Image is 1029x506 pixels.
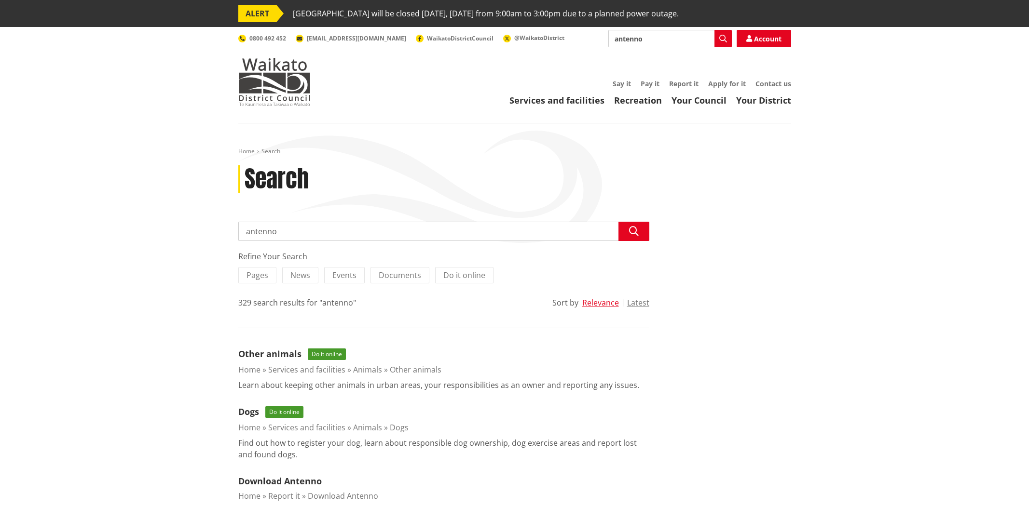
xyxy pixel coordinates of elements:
span: Do it online [443,270,485,280]
p: Find out how to register your dog, learn about responsible dog ownership, dog exercise areas and ... [238,437,649,460]
span: Do it online [308,348,346,360]
a: Say it [613,79,631,88]
a: Services and facilities [268,364,345,375]
span: @WaikatoDistrict [514,34,564,42]
a: Report it [268,491,300,501]
a: Recreation [614,94,662,106]
span: 0800 492 452 [249,34,286,42]
a: Animals [353,422,382,433]
div: Refine Your Search [238,251,649,262]
span: ALERT [238,5,276,22]
a: Services and facilities [509,94,604,106]
span: WaikatoDistrictCouncil [427,34,494,42]
span: [GEOGRAPHIC_DATA] will be closed [DATE], [DATE] from 9:00am to 3:00pm due to a planned power outage. [293,5,679,22]
a: Home [238,422,261,433]
a: Home [238,147,255,155]
a: Your Council [672,94,727,106]
a: [EMAIL_ADDRESS][DOMAIN_NAME] [296,34,406,42]
a: Dogs [390,422,409,433]
button: Relevance [582,298,619,307]
a: Account [737,30,791,47]
a: Pay it [641,79,659,88]
input: Search input [238,222,649,241]
span: Events [332,270,357,280]
a: Home [238,491,261,501]
a: @WaikatoDistrict [503,34,564,42]
a: Dogs [238,406,259,417]
button: Latest [627,298,649,307]
p: Learn about keeping other animals in urban areas, your responsibilities as an owner and reporting... [238,379,639,391]
a: Home [238,364,261,375]
a: Download Antenno [238,475,322,487]
a: Your District [736,94,791,106]
a: WaikatoDistrictCouncil [416,34,494,42]
span: News [290,270,310,280]
div: 329 search results for "antenno" [238,297,356,308]
a: Download Antenno [308,491,378,501]
span: Pages [247,270,268,280]
a: Contact us [755,79,791,88]
nav: breadcrumb [238,147,791,156]
a: Services and facilities [268,422,345,433]
span: [EMAIL_ADDRESS][DOMAIN_NAME] [307,34,406,42]
span: Do it online [265,406,303,418]
h1: Search [245,165,309,193]
div: Sort by [552,297,578,308]
input: Search input [608,30,732,47]
span: Documents [379,270,421,280]
a: Animals [353,364,382,375]
img: Waikato District Council - Te Kaunihera aa Takiwaa o Waikato [238,58,311,106]
a: Other animals [390,364,441,375]
a: Apply for it [708,79,746,88]
a: Other animals [238,348,302,360]
a: 0800 492 452 [238,34,286,42]
a: Report it [669,79,699,88]
span: Search [261,147,280,155]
